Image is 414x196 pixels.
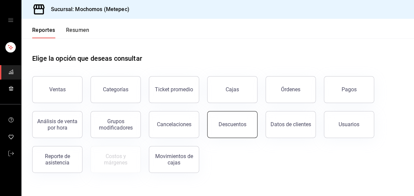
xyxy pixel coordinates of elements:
[32,111,82,138] button: Análisis de venta por hora
[324,111,374,138] button: Usuarios
[153,153,195,166] div: Movimientos de cajas
[324,76,374,103] button: Pagos
[342,86,357,93] div: Pagos
[95,153,136,166] div: Costos y márgenes
[219,121,246,128] div: Descuentos
[207,111,257,138] button: Descuentos
[37,153,78,166] div: Reporte de asistencia
[32,27,89,38] div: navigation tabs
[149,76,199,103] button: Ticket promedio
[95,118,136,131] div: Grupos modificadores
[32,53,142,63] h1: Elige la opción que deseas consultar
[155,86,193,93] div: Ticket promedio
[157,121,191,128] div: Cancelaciones
[207,76,257,103] a: Cajas
[8,17,13,23] button: open drawer
[66,27,89,38] button: Resumen
[91,111,141,138] button: Grupos modificadores
[46,5,129,13] h3: Sucursal: Mochomos (Metepec)
[271,121,311,128] div: Datos de clientes
[37,118,78,131] div: Análisis de venta por hora
[265,111,316,138] button: Datos de clientes
[91,146,141,173] button: Contrata inventarios para ver este reporte
[32,76,82,103] button: Ventas
[32,146,82,173] button: Reporte de asistencia
[339,121,359,128] div: Usuarios
[32,27,55,38] button: Reportes
[91,76,141,103] button: Categorías
[103,86,128,93] div: Categorías
[149,111,199,138] button: Cancelaciones
[226,86,239,94] div: Cajas
[281,86,300,93] div: Órdenes
[49,86,66,93] div: Ventas
[265,76,316,103] button: Órdenes
[149,146,199,173] button: Movimientos de cajas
